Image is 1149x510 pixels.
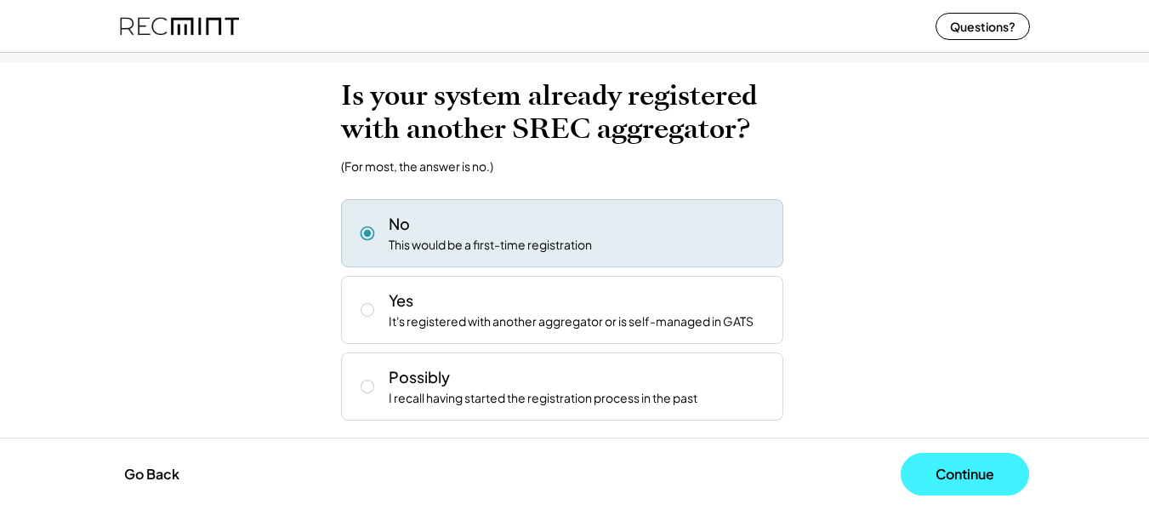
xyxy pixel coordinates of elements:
[120,3,239,49] img: recmint-logotype%403x%20%281%29.jpeg
[901,453,1029,496] button: Continue
[389,313,754,330] div: It's registered with another aggregator or is self-managed in GATS
[389,237,592,254] div: This would be a first-time registration
[936,13,1030,40] button: Questions?
[389,366,450,387] div: Possibly
[389,213,410,234] div: No
[389,390,697,407] div: I recall having started the registration process in the past
[341,158,493,174] div: (For most, the answer is no.)
[119,456,185,493] button: Go Back
[341,79,809,146] h2: Is your system already registered with another SREC aggregator?
[389,289,413,311] div: Yes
